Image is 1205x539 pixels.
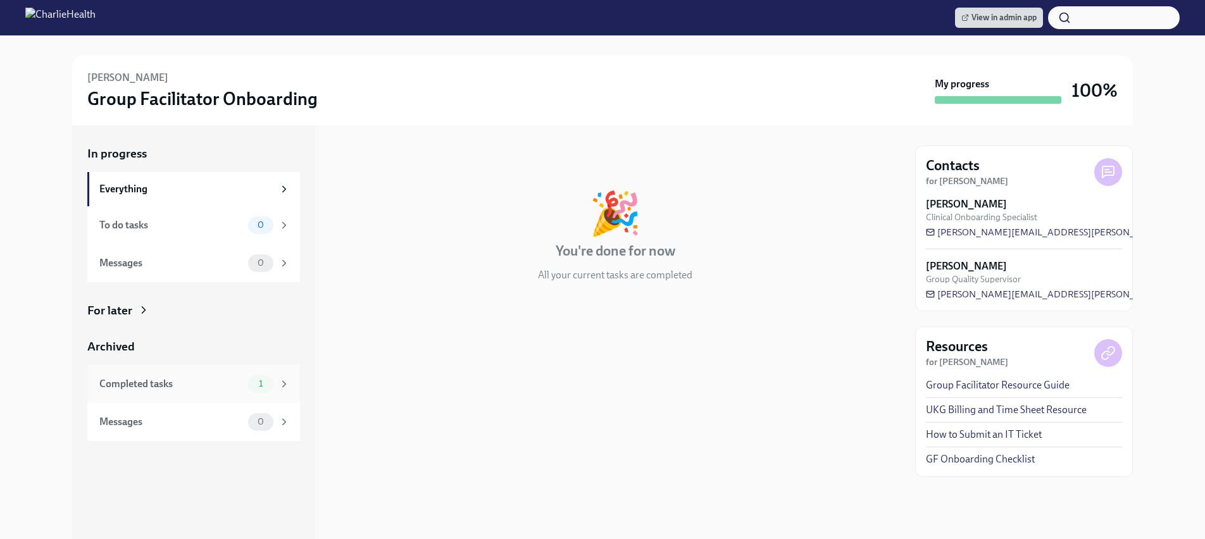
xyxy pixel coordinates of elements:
img: CharlieHealth [25,8,96,28]
strong: [PERSON_NAME] [926,197,1007,211]
a: To do tasks0 [87,206,300,244]
a: For later [87,302,300,319]
strong: My progress [935,77,989,91]
div: 🎉 [589,192,641,234]
h3: 100% [1071,79,1118,102]
div: In progress [330,146,390,162]
a: UKG Billing and Time Sheet Resource [926,403,1087,417]
a: Archived [87,338,300,355]
span: 1 [251,379,270,388]
span: Group Quality Supervisor [926,273,1021,285]
h4: Resources [926,337,988,356]
h3: Group Facilitator Onboarding [87,87,318,110]
div: Messages [99,415,243,429]
span: 0 [250,417,272,426]
span: View in admin app [961,11,1037,24]
h4: Contacts [926,156,980,175]
h4: You're done for now [556,242,675,261]
a: Everything [87,172,300,206]
p: All your current tasks are completed [538,268,692,282]
div: To do tasks [99,218,243,232]
div: For later [87,302,132,319]
a: Group Facilitator Resource Guide [926,378,1070,392]
span: Clinical Onboarding Specialist [926,211,1037,223]
h6: [PERSON_NAME] [87,71,168,85]
div: Completed tasks [99,377,243,391]
a: Completed tasks1 [87,365,300,403]
a: Messages0 [87,244,300,282]
a: GF Onboarding Checklist [926,452,1035,466]
span: 0 [250,220,272,230]
strong: for [PERSON_NAME] [926,357,1008,368]
a: Messages0 [87,403,300,441]
span: 0 [250,258,272,268]
strong: for [PERSON_NAME] [926,176,1008,187]
strong: [PERSON_NAME] [926,259,1007,273]
a: View in admin app [955,8,1043,28]
a: In progress [87,146,300,162]
div: Messages [99,256,243,270]
a: How to Submit an IT Ticket [926,428,1042,442]
div: Everything [99,182,273,196]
